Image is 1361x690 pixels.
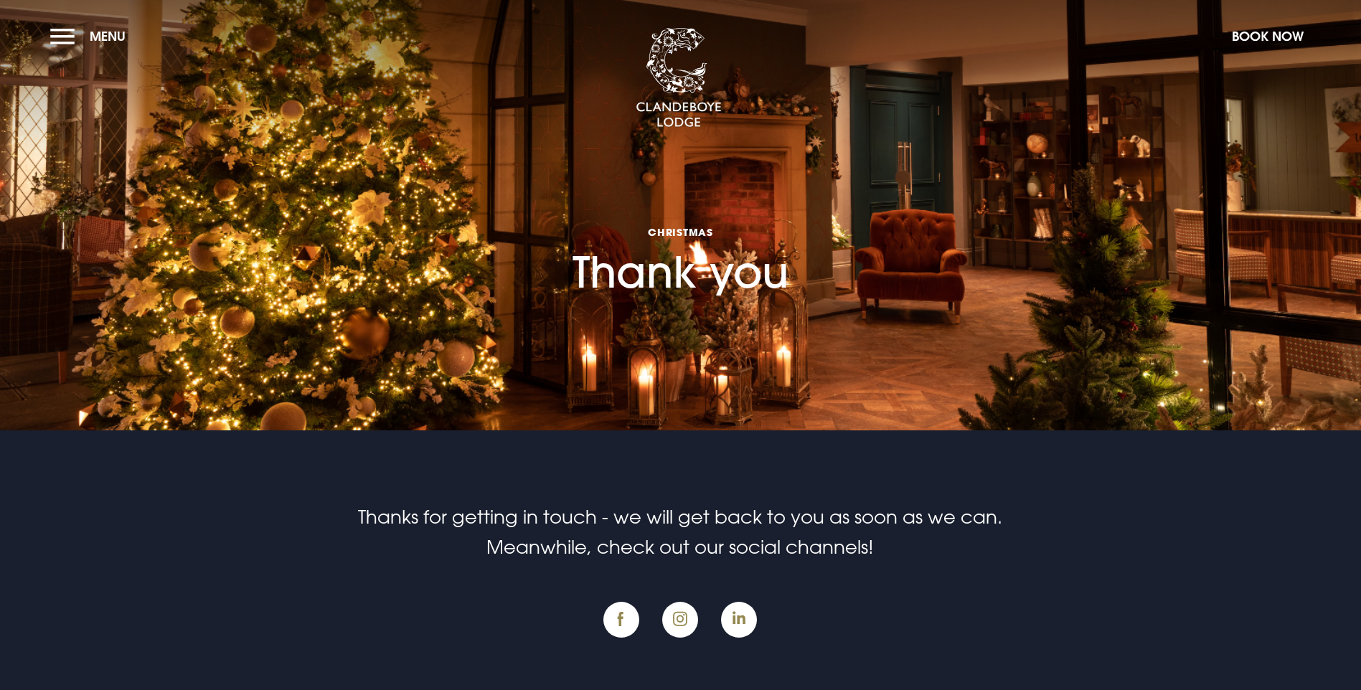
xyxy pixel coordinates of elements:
[636,28,722,128] img: Clandeboye Lodge
[50,21,133,52] button: Menu
[90,28,126,44] span: Menu
[662,602,698,638] img: Instagram
[339,502,1022,562] p: Thanks for getting in touch - we will get back to you as soon as we can. Meanwhile, check out our...
[721,602,757,638] img: Instagram
[603,602,639,638] img: Facebook
[573,225,788,239] span: Christmas
[573,140,788,298] h1: Thank you
[1225,21,1311,52] button: Book Now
